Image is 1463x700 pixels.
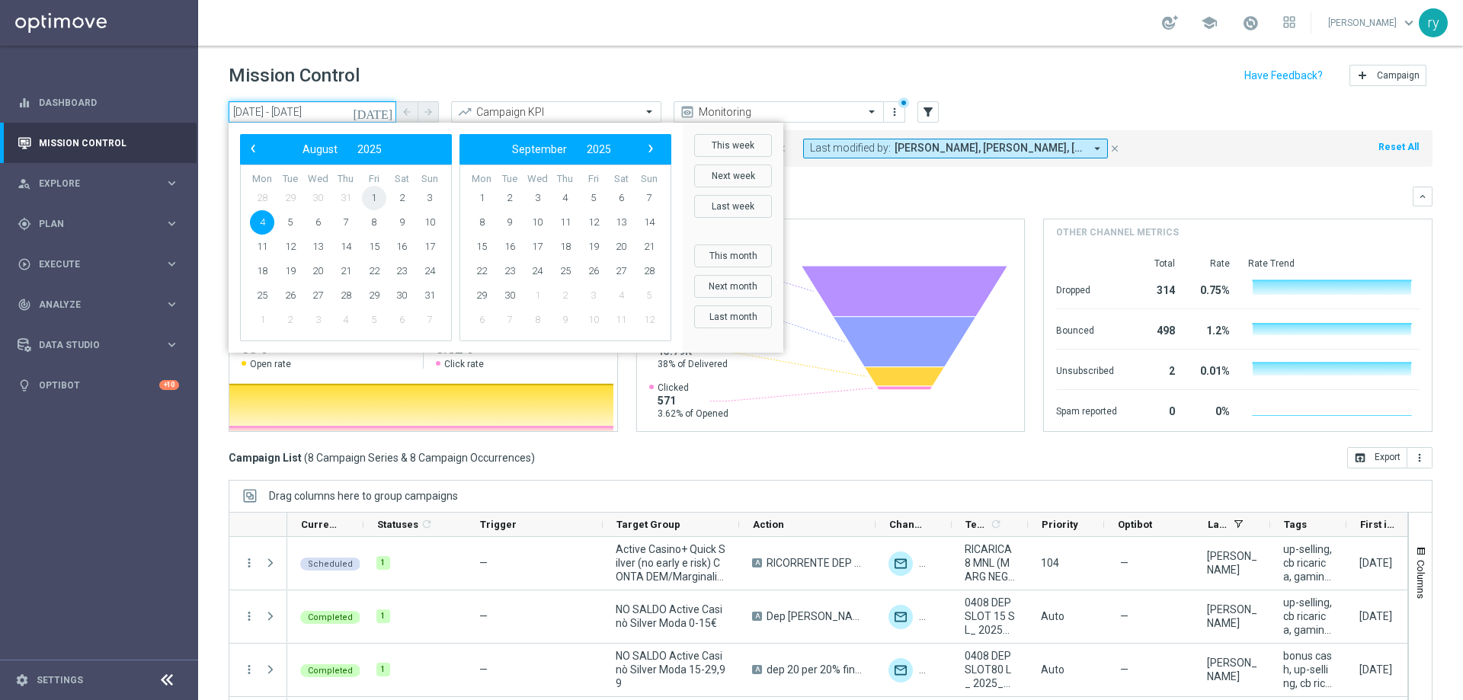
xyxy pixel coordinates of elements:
th: weekday [415,173,443,186]
span: 2 [278,308,303,332]
span: Calculate column [988,516,1002,532]
span: 17 [525,235,549,259]
div: Rate [1193,257,1230,270]
button: open_in_browser Export [1347,447,1407,468]
span: 25 [250,283,274,308]
img: Other [919,551,943,576]
a: Settings [37,676,83,685]
span: 30 [389,283,414,308]
span: 8 [525,308,549,332]
span: 6 [609,186,633,210]
span: 8 [469,210,494,235]
span: 2 [553,283,578,308]
span: Drag columns here to group campaigns [269,490,458,502]
button: arrow_forward [418,101,439,123]
span: 3 [306,308,330,332]
span: 11 [250,235,274,259]
i: gps_fixed [18,217,31,231]
span: 571 [658,394,728,408]
span: 5 [278,210,303,235]
i: [DATE] [353,105,394,119]
span: 1 [362,186,386,210]
th: weekday [552,173,580,186]
div: track_changes Analyze keyboard_arrow_right [17,299,180,311]
div: Cecilia Mascelli [1207,549,1257,577]
a: [PERSON_NAME]keyboard_arrow_down [1327,11,1419,34]
i: person_search [18,177,31,190]
button: play_circle_outline Execute keyboard_arrow_right [17,258,180,270]
span: Channel [889,519,926,530]
span: 30 [306,186,330,210]
img: Optimail [888,605,913,629]
button: This month [694,245,772,267]
i: arrow_back [402,107,412,117]
span: 23 [498,259,522,283]
span: 18 [553,235,578,259]
th: weekday [607,173,635,186]
span: 10 [418,210,442,235]
span: Click rate [444,358,484,370]
span: — [479,557,488,569]
i: refresh [990,518,1002,530]
th: weekday [523,173,552,186]
button: more_vert [242,556,256,570]
div: 04 Aug 2025, Monday [1359,556,1392,570]
span: 3 [525,186,549,210]
th: weekday [579,173,607,186]
div: There are unsaved changes [898,97,909,108]
span: 29 [469,283,494,308]
img: Optimail [888,551,913,576]
colored-tag: Scheduled [300,556,360,571]
i: keyboard_arrow_right [165,176,179,190]
div: Explore [18,177,165,190]
div: Other [919,605,943,629]
span: 15 [362,235,386,259]
th: weekday [360,173,388,186]
i: close [1109,143,1120,154]
button: equalizer Dashboard [17,97,180,109]
i: keyboard_arrow_right [165,216,179,231]
div: Data Studio keyboard_arrow_right [17,339,180,351]
div: Mission Control [17,137,180,149]
span: 3 [581,283,606,308]
bs-daterangepicker-container: calendar [229,123,783,353]
div: Spam reported [1056,398,1117,422]
span: 28 [637,259,661,283]
span: 22 [362,259,386,283]
span: 6 [469,308,494,332]
div: 04 Aug 2025, Monday [1359,609,1392,623]
button: Next month [694,275,772,298]
a: Mission Control [39,123,179,163]
span: Active Casino+ Quick Silver (no early e risk) CONTA DEM/Marginalità NEGATIVA <40 [616,542,726,583]
div: 2 [1135,357,1175,382]
span: Action [753,519,784,530]
span: up-selling, cb ricarica, gaming, sisal point, talent [1283,542,1333,583]
ng-select: Monitoring [674,101,884,123]
span: Tags [1284,519,1307,530]
span: 9 [389,210,414,235]
span: ) [531,451,535,465]
span: 7 [334,210,358,235]
div: Mission Control [18,123,179,163]
div: Bounced [1056,317,1117,341]
div: person_search Explore keyboard_arrow_right [17,177,180,190]
span: Open rate [250,358,291,370]
i: equalizer [18,96,31,110]
button: gps_fixed Plan keyboard_arrow_right [17,218,180,230]
div: Execute [18,257,165,271]
div: Dashboard [18,82,179,123]
div: ry [1419,8,1448,37]
span: Completed [308,612,353,622]
div: Optibot [18,365,179,405]
i: arrow_forward [423,107,434,117]
span: 5 [637,283,661,308]
button: Last week [694,195,772,218]
span: 23 [389,259,414,283]
span: 3.62% of Opened [658,408,728,420]
i: play_circle_outline [18,257,31,271]
th: weekday [635,173,663,186]
span: 1 [250,308,274,332]
span: — [1120,556,1128,570]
